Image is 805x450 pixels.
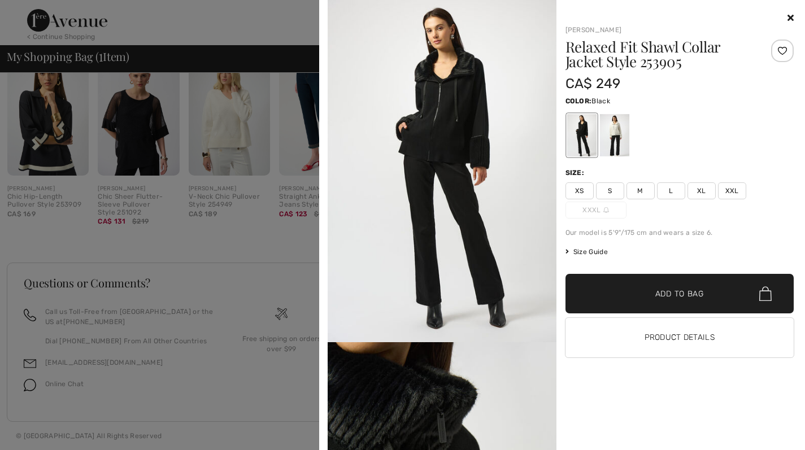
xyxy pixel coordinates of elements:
[565,40,756,69] h1: Relaxed Fit Shawl Collar Jacket Style 253905
[565,182,594,199] span: XS
[565,228,794,238] div: Our model is 5'9"/175 cm and wears a size 6.
[567,114,596,156] div: Black
[599,114,629,156] div: Winter White
[565,318,794,357] button: Product Details
[565,274,794,313] button: Add to Bag
[655,288,704,300] span: Add to Bag
[718,182,746,199] span: XXL
[565,26,622,34] a: [PERSON_NAME]
[565,202,626,219] span: XXXL
[687,182,716,199] span: XL
[603,207,609,213] img: ring-m.svg
[759,286,772,301] img: Bag.svg
[565,247,608,257] span: Size Guide
[591,97,610,105] span: Black
[565,168,587,178] div: Size:
[596,182,624,199] span: S
[565,97,592,105] span: Color:
[657,182,685,199] span: L
[565,76,621,91] span: CA$ 249
[26,8,49,18] span: Help
[626,182,655,199] span: M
